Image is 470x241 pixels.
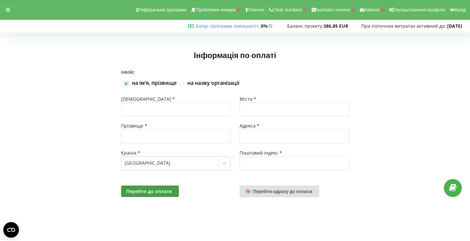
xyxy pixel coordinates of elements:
span: Проблемні номери [196,7,236,12]
span: : [196,23,259,29]
button: Open CMP widget [3,222,19,238]
label: на імʼя, прізвище [132,80,177,87]
a: Бонус програми лояльності [196,23,258,29]
label: на назву організації [187,80,239,87]
span: Реферальна програма [138,7,187,12]
button: Перейти до оплати [121,186,179,197]
span: Поштовий індекс * [240,150,282,156]
strong: 0% [261,23,274,29]
span: Місто * [240,96,256,102]
span: Інвойс [121,69,135,75]
span: Перейти одразу до оплати [253,188,312,194]
span: Клієнти [248,7,264,12]
span: Вихід [454,7,466,12]
span: Прізвище * [121,123,147,129]
span: Адреса * [240,123,259,129]
span: Інформація по оплаті [194,50,276,60]
span: Країна * [121,150,140,156]
span: Кабінет [364,7,380,12]
span: Перейти до оплати [126,188,172,194]
span: [DEMOGRAPHIC_DATA] * [121,96,175,102]
strong: [DATE] [447,23,462,29]
span: При поточних витратах активний до: [361,23,446,29]
span: Налаштування профілю [394,7,445,12]
span: Баланс проєкту: [287,23,323,29]
a: Перейти одразу до оплати [240,186,319,197]
span: Numbers reserve [316,7,351,12]
strong: 386,85 EUR [323,23,348,29]
span: Clear numbers [273,7,303,12]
